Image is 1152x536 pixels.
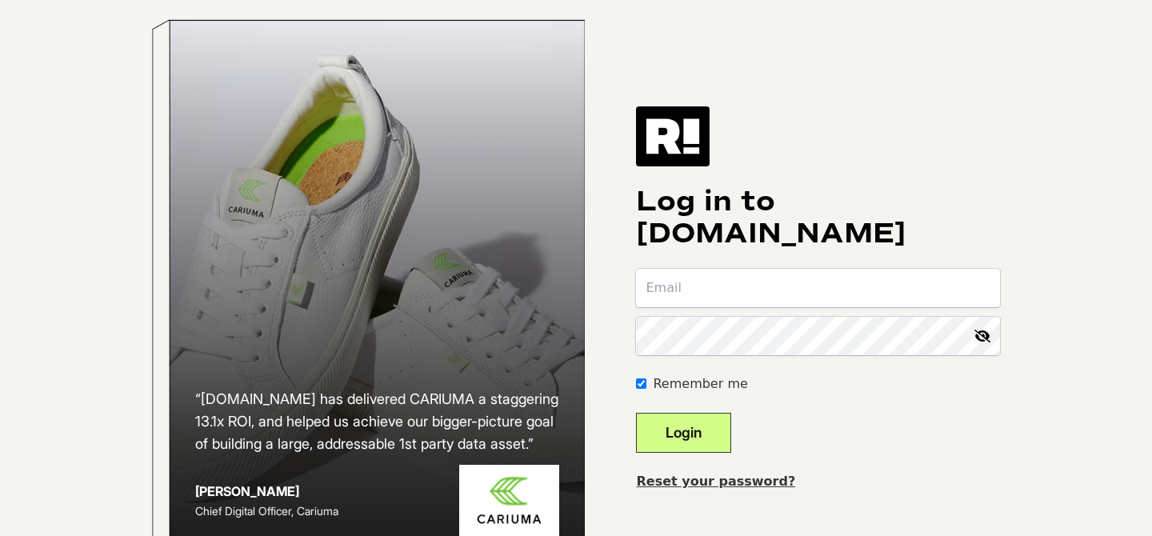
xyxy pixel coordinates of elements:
[195,483,299,499] strong: [PERSON_NAME]
[636,269,1000,307] input: Email
[636,413,731,453] button: Login
[195,504,338,518] span: Chief Digital Officer, Cariuma
[653,374,747,394] label: Remember me
[636,474,795,489] a: Reset your password?
[636,106,710,166] img: Retention.com
[195,388,560,455] h2: “[DOMAIN_NAME] has delivered CARIUMA a staggering 13.1x ROI, and helped us achieve our bigger-pic...
[636,186,1000,250] h1: Log in to [DOMAIN_NAME]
